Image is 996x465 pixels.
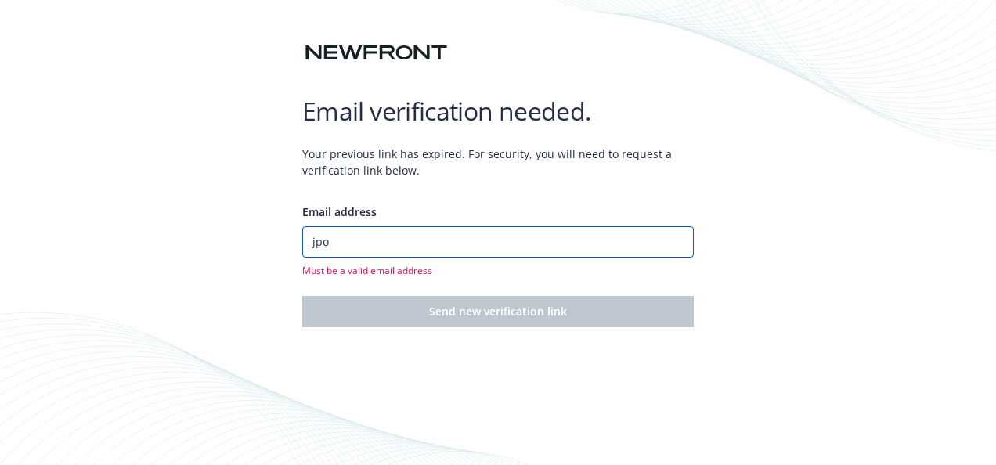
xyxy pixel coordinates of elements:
[302,39,450,67] img: Newfront logo
[302,133,694,191] span: Your previous link has expired. For security, you will need to request a verification link below.
[302,226,694,258] input: Enter your email
[302,264,694,277] span: Must be a valid email address
[302,296,694,327] button: Send new verification link
[429,304,567,319] span: Send new verification link
[302,96,694,127] h1: Email verification needed.
[302,204,377,219] span: Email address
